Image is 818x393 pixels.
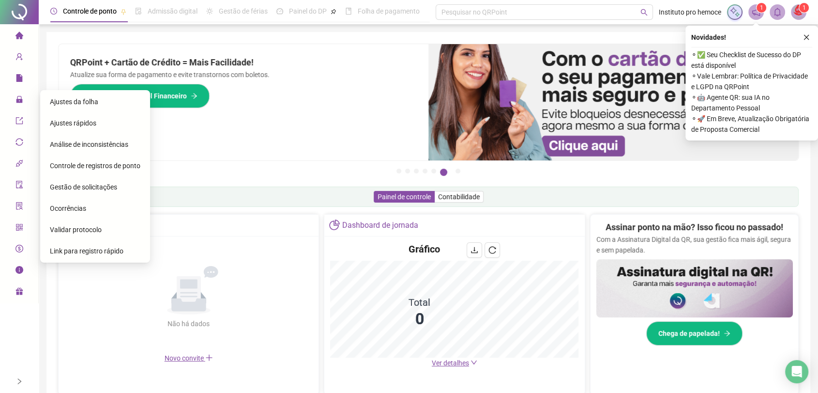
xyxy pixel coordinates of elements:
[15,91,23,110] span: lock
[205,354,213,362] span: plus
[488,246,496,254] span: reload
[423,169,427,173] button: 4
[757,3,766,13] sup: 1
[50,141,128,148] span: Análise de inconsistências
[148,7,197,15] span: Admissão digital
[70,69,417,80] p: Atualize sua forma de pagamento e evite transtornos com boletos.
[773,8,782,16] span: bell
[289,7,327,15] span: Painel do DP
[724,330,730,337] span: arrow-right
[729,7,740,17] img: sparkle-icon.fc2bf0ac1784a2077858766a79e2daf3.svg
[50,247,123,255] span: Link para registro rápido
[15,112,23,132] span: export
[15,48,23,68] span: user-add
[144,318,233,329] div: Não há dados
[15,283,23,302] span: gift
[50,8,57,15] span: clock-circle
[135,8,142,15] span: file-done
[15,176,23,196] span: audit
[331,9,336,15] span: pushpin
[760,4,763,11] span: 1
[691,49,812,71] span: ⚬ ✅ Seu Checklist de Sucesso do DP está disponível
[405,169,410,173] button: 2
[428,44,798,160] img: banner%2F75947b42-3b94-469c-a360-407c2d3115d7.png
[432,359,469,367] span: Ver detalhes
[596,234,793,255] p: Com a Assinatura Digital da QR, sua gestão fica mais ágil, segura e sem papelada.
[15,70,23,89] span: file
[378,193,431,201] span: Painel de controle
[646,321,742,346] button: Chega de papelada!
[15,198,23,217] span: solution
[658,328,720,339] span: Chega de papelada!
[785,360,808,383] div: Open Intercom Messenger
[15,240,23,260] span: dollar
[438,193,480,201] span: Contabilidade
[50,162,140,170] span: Controle de registros de ponto
[432,359,477,367] a: Ver detalhes down
[50,204,86,212] span: Ocorrências
[206,8,213,15] span: sun
[50,119,96,127] span: Ajustes rápidos
[15,155,23,174] span: api
[191,93,197,99] span: arrow-right
[50,183,117,191] span: Gestão de solicitações
[15,219,23,238] span: qrcode
[470,246,478,254] span: download
[345,8,352,15] span: book
[791,5,806,19] img: 10630
[691,71,812,92] span: ⚬ Vale Lembrar: Política de Privacidade e LGPD na QRPoint
[16,378,23,385] span: right
[63,7,117,15] span: Controle de ponto
[431,169,436,173] button: 5
[440,169,447,176] button: 6
[803,4,806,11] span: 1
[799,3,809,13] sup: Atualize o seu contato no menu Meus Dados
[596,259,793,317] img: banner%2F02c71560-61a6-44d4-94b9-c8ab97240462.png
[70,84,210,108] button: Ajuste Agora no Painel Financeiro
[455,169,460,173] button: 7
[691,92,812,113] span: ⚬ 🤖 Agente QR: sua IA no Departamento Pessoal
[50,98,98,106] span: Ajustes da folha
[70,56,417,69] h2: QRPoint + Cartão de Crédito = Mais Facilidade!
[15,134,23,153] span: sync
[276,8,283,15] span: dashboard
[659,7,721,17] span: Instituto pro hemoce
[606,220,783,234] h2: Assinar ponto na mão? Isso ficou no passado!
[470,359,477,366] span: down
[414,169,419,173] button: 3
[219,7,268,15] span: Gestão de férias
[358,7,420,15] span: Folha de pagamento
[752,8,760,16] span: notification
[803,34,810,41] span: close
[342,217,418,234] div: Dashboard de jornada
[691,32,726,43] span: Novidades !
[121,9,126,15] span: pushpin
[50,226,102,234] span: Validar protocolo
[409,242,440,256] h4: Gráfico
[15,27,23,47] span: home
[640,9,648,16] span: search
[396,169,401,173] button: 1
[15,262,23,281] span: info-circle
[329,220,339,230] span: pie-chart
[165,354,213,362] span: Novo convite
[691,113,812,135] span: ⚬ 🚀 Em Breve, Atualização Obrigatória de Proposta Comercial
